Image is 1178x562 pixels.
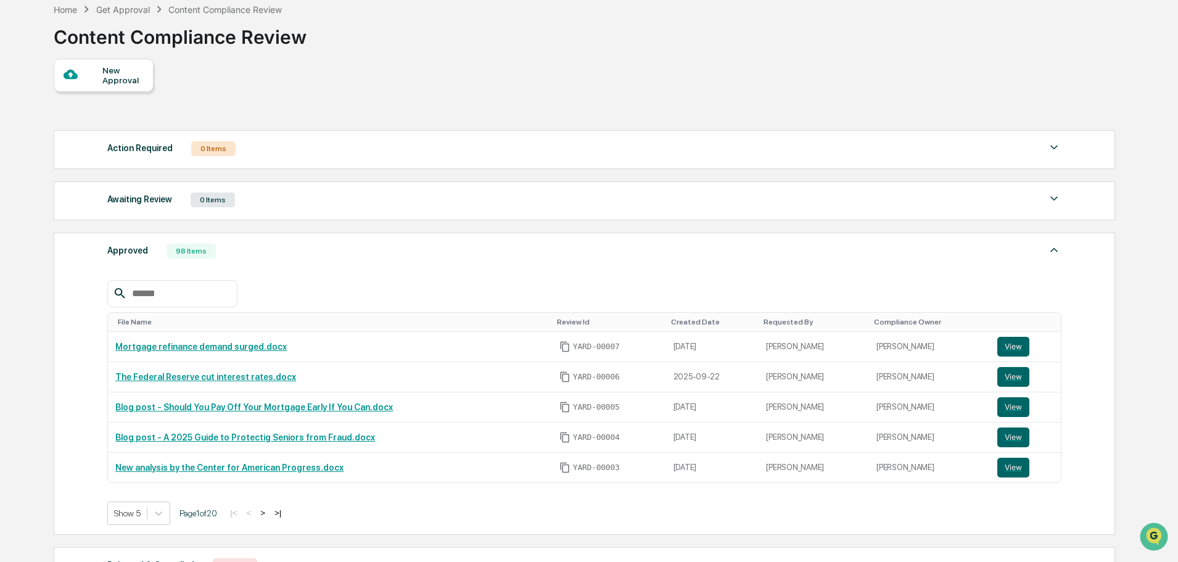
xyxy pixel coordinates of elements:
span: Copy Id [559,432,570,443]
span: Copy Id [559,462,570,473]
td: [PERSON_NAME] [869,423,990,453]
div: Toggle SortBy [557,318,661,326]
img: caret [1047,191,1061,206]
div: Content Compliance Review [54,16,307,48]
td: [PERSON_NAME] [759,392,869,423]
td: [DATE] [666,392,759,423]
img: caret [1047,242,1061,257]
a: Blog post - A 2025 Guide to Protectig Seniors from Fraud.docx [115,432,375,442]
a: Powered byPylon [87,209,149,218]
span: Attestations [102,155,153,168]
img: 1746055101610-c473b297-6a78-478c-a979-82029cc54cd1 [12,94,35,117]
button: < [242,508,255,518]
td: [PERSON_NAME] [759,332,869,362]
button: >| [271,508,285,518]
div: Toggle SortBy [118,318,547,326]
td: [PERSON_NAME] [869,332,990,362]
span: YARD-00003 [573,463,620,473]
div: Action Required [107,140,173,156]
a: 🔎Data Lookup [7,174,83,196]
span: YARD-00006 [573,372,620,382]
a: View [997,458,1053,477]
div: Toggle SortBy [1000,318,1056,326]
td: [PERSON_NAME] [869,453,990,482]
button: View [997,397,1029,417]
td: [DATE] [666,423,759,453]
a: View [997,397,1053,417]
button: View [997,428,1029,447]
td: 2025-09-22 [666,362,759,392]
a: The Federal Reserve cut interest rates.docx [115,372,296,382]
td: [PERSON_NAME] [759,362,869,392]
span: YARD-00004 [573,432,620,442]
span: Copy Id [559,371,570,382]
a: View [997,367,1053,387]
button: Start new chat [210,98,224,113]
span: Preclearance [25,155,80,168]
iframe: Open customer support [1139,521,1172,555]
a: 🖐️Preclearance [7,151,84,173]
td: [DATE] [666,453,759,482]
span: Copy Id [559,341,570,352]
div: Toggle SortBy [764,318,864,326]
div: Start new chat [42,94,202,107]
div: Content Compliance Review [168,4,282,15]
div: New Approval [102,65,144,85]
div: We're available if you need us! [42,107,156,117]
div: 0 Items [191,141,236,156]
a: New analysis by the Center for American Progress.docx [115,463,344,473]
a: Mortgage refinance demand surged.docx [115,342,287,352]
span: Pylon [123,209,149,218]
a: 🗄️Attestations [84,151,158,173]
button: View [997,458,1029,477]
a: View [997,428,1053,447]
td: [PERSON_NAME] [759,423,869,453]
td: [DATE] [666,332,759,362]
span: Page 1 of 20 [179,508,217,518]
a: View [997,337,1053,357]
button: View [997,367,1029,387]
div: 0 Items [191,192,235,207]
div: Toggle SortBy [874,318,985,326]
button: View [997,337,1029,357]
span: YARD-00007 [573,342,620,352]
button: |< [226,508,241,518]
a: Blog post - Should You Pay Off Your Mortgage Early If You Can.docx [115,402,393,412]
div: Toggle SortBy [671,318,754,326]
div: 🗄️ [89,157,99,167]
td: [PERSON_NAME] [869,362,990,392]
span: Data Lookup [25,179,78,191]
img: caret [1047,140,1061,155]
button: > [257,508,269,518]
div: Get Approval [96,4,150,15]
div: Home [54,4,77,15]
span: Copy Id [559,402,570,413]
div: 98 Items [167,244,216,258]
div: 🖐️ [12,157,22,167]
td: [PERSON_NAME] [869,392,990,423]
div: 🔎 [12,180,22,190]
div: Awaiting Review [107,191,172,207]
span: YARD-00005 [573,402,620,412]
p: How can we help? [12,26,224,46]
td: [PERSON_NAME] [759,453,869,482]
div: Approved [107,242,148,258]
